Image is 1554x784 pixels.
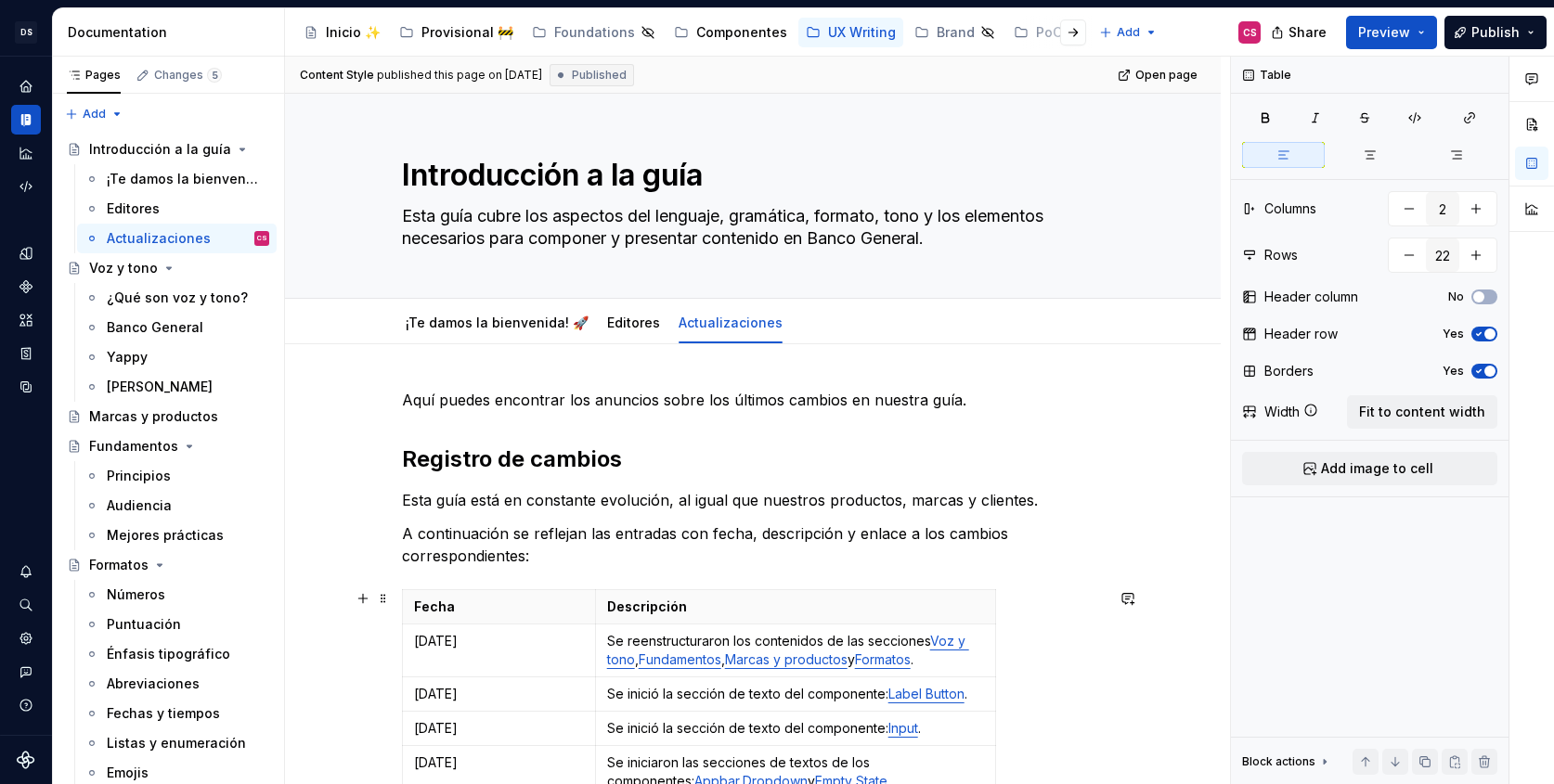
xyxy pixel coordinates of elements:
a: Label Button [888,686,965,701]
div: Yappy [107,348,148,366]
div: Changes [154,68,222,83]
div: Mejores prácticas [107,526,224,545]
p: Esta guía está en constante evolución, al igual que nuestros productos, marcas y clientes. [402,489,1104,511]
div: Listas y enumeración [107,734,246,752]
a: Fechas y tiempos [77,699,277,728]
div: Provisional 🚧 [421,23,513,42]
a: Introducción a la guía [59,135,277,164]
a: Documentation [11,105,41,135]
a: Data sources [11,372,41,402]
div: Números [107,585,165,604]
div: CS [1243,25,1257,40]
div: Formatos [89,556,149,574]
div: Marcas y productos [89,407,218,426]
a: Foundations [524,18,663,47]
span: 5 [207,68,222,83]
button: Notifications [11,557,41,586]
div: ¡Te damos la bienvenida! 🚀 [107,170,260,188]
p: Se reenstructuraron los contenidos de las secciones , , y . [607,632,984,669]
div: Énfasis tipográfico [107,645,230,663]
textarea: Esta guía cubre los aspectos del lenguaje, gramática, formato, tono y los elementos necesarios pa... [398,201,1100,253]
button: Share [1262,16,1339,49]
div: Fundamentos [89,437,178,456]
a: Open page [1112,62,1206,88]
button: DS [4,12,48,52]
p: [DATE] [414,632,584,650]
textarea: Introducción a la guía [398,153,1100,198]
div: Header column [1264,288,1358,306]
a: Abreviaciones [77,669,277,699]
p: Se inició la sección de texto del componente: . [607,685,984,703]
a: Formatos [855,651,911,667]
div: Page tree [296,14,1090,51]
a: ¿Qué son voz y tono? [77,283,277,313]
a: PoC [1006,18,1090,47]
div: [PERSON_NAME] [107,378,213,396]
a: Analytics [11,138,41,168]
div: Emojis [107,764,149,782]
button: Preview [1346,16,1437,49]
a: Settings [11,623,41,653]
a: Components [11,272,41,302]
a: Home [11,71,41,101]
p: [DATE] [414,685,584,703]
a: Marcas y productos [59,402,277,431]
p: Descripción [607,598,984,616]
div: Design tokens [11,238,41,268]
div: Componentes [696,23,787,42]
a: Storybook stories [11,339,41,368]
a: Énfasis tipográfico [77,639,277,669]
span: Content Style [300,68,374,83]
p: Se inició la sección de texto del componente: . [607,719,984,738]
div: Documentation [68,23,277,42]
div: Block actions [1242,749,1332,775]
a: Assets [11,305,41,335]
span: Fit to content width [1359,403,1485,421]
span: Share [1289,23,1327,42]
button: Add image to cell [1242,452,1497,485]
button: Search ⌘K [11,590,41,620]
a: Provisional 🚧 [392,18,521,47]
a: Audiencia [77,491,277,521]
a: Banco General [77,313,277,342]
div: UX Writing [828,23,896,42]
div: Actualizaciones [107,229,211,248]
div: Actualizaciones [671,302,790,341]
button: Add [1094,19,1163,45]
a: Actualizaciones [679,315,783,330]
p: Fecha [414,598,584,616]
div: Width [1264,403,1300,421]
a: Fundamentos [59,431,277,461]
div: ¡Te damos la bienvenida! 🚀 [398,302,596,341]
a: Mejores prácticas [77,521,277,550]
div: Rows [1264,246,1298,264]
div: CS [257,229,267,248]
a: Brand [907,18,1003,47]
p: [DATE] [414,719,584,738]
div: Abreviaciones [107,675,200,693]
a: ActualizacionesCS [77,224,277,253]
button: Publish [1444,16,1547,49]
a: Input [888,720,918,736]
div: Voz y tono [89,259,158,277]
a: ¡Te damos la bienvenida! 🚀 [77,164,277,194]
div: Editores [107,199,160,218]
a: Supernova Logo [17,751,35,769]
h2: Registro de cambios [402,444,1104,474]
a: Editores [77,194,277,224]
p: [DATE] [414,753,584,772]
span: Add image to cell [1321,459,1433,478]
div: Pages [67,68,121,83]
span: Publish [1471,23,1520,42]
div: Header row [1264,325,1338,343]
label: No [1448,289,1464,304]
span: Published [572,68,627,83]
div: Editores [600,302,667,341]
